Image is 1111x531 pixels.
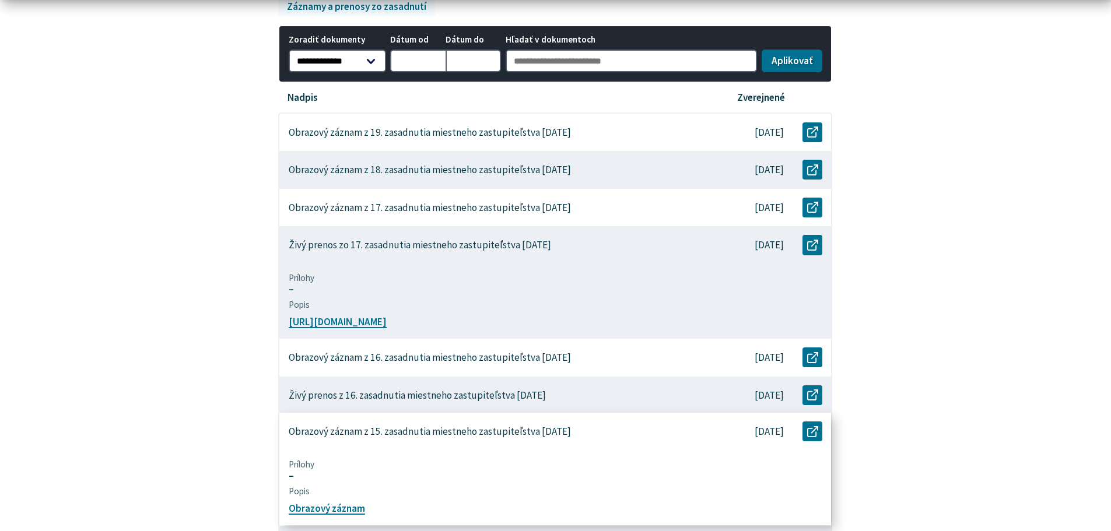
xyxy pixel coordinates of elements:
button: Aplikovať [762,50,822,73]
p: Obrazový záznam z 19. zasadnutia miestneho zastupiteľstva [DATE] [289,126,571,139]
span: Popis [289,300,823,310]
span: Prílohy [289,273,823,283]
input: Dátum do [446,50,501,73]
input: Hľadať v dokumentoch [506,50,758,73]
span: Hľadať v dokumentoch [506,35,758,45]
span: – [289,283,823,296]
p: [DATE] [755,351,784,364]
p: Živý prenos zo 17. zasadnutia miestneho zastupiteľstva [DATE] [289,239,551,251]
p: [DATE] [755,126,784,139]
span: Prílohy [289,459,823,470]
p: Obrazový záznam z 16. zasadnutia miestneho zastupiteľstva [DATE] [289,351,571,364]
span: Popis [289,486,823,497]
p: Zverejnené [737,92,785,104]
select: Zoradiť dokumenty [289,50,386,73]
span: Dátum od [390,35,446,45]
span: Dátum do [446,35,501,45]
p: [DATE] [755,202,784,214]
p: [DATE] [755,239,784,251]
input: Dátum od [390,50,446,73]
p: [DATE] [755,389,784,402]
a: [URL][DOMAIN_NAME] [289,315,387,328]
p: Obrazový záznam z 18. zasadnutia miestneho zastupiteľstva [DATE] [289,164,571,176]
p: Obrazový záznam z 17. zasadnutia miestneho zastupiteľstva [DATE] [289,202,571,214]
p: Živý prenos z 16. zasadnutia miestneho zastupiteľstva [DATE] [289,389,546,402]
p: Nadpis [288,92,318,104]
a: Obrazový záznam [289,502,365,515]
span: Zoradiť dokumenty [289,35,386,45]
p: Obrazový záznam z 15. zasadnutia miestneho zastupiteľstva [DATE] [289,425,571,438]
span: – [289,470,823,482]
p: [DATE] [755,425,784,438]
p: [DATE] [755,164,784,176]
